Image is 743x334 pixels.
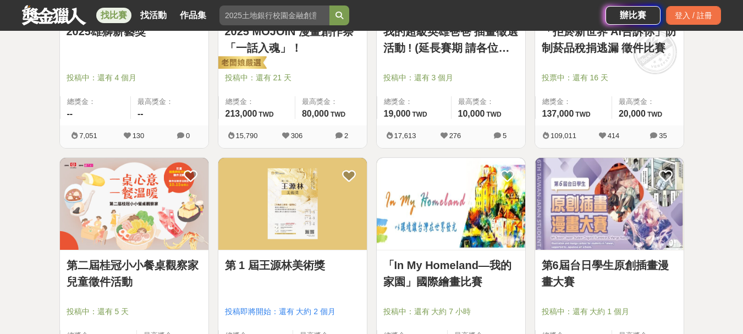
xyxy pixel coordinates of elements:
img: Cover Image [218,158,367,250]
span: 7,051 [79,132,97,140]
a: 辦比賽 [606,6,661,25]
input: 2025土地銀行校園金融創意挑戰賽：從你出發 開啟智慧金融新頁 [219,6,329,25]
img: 老闆娘嚴選 [216,56,267,71]
span: 投稿中：還有 21 天 [225,72,360,84]
span: 投稿中：還有 大約 7 小時 [383,306,519,317]
a: 找比賽 [96,8,131,23]
span: 0 [186,132,190,140]
a: 第二屆桂冠小小餐桌觀察家兒童徵件活動 [67,257,202,290]
a: 2025雄獅薪藝獎 [67,23,202,40]
span: 投稿即將開始：還有 大約 2 個月 [225,306,360,317]
span: 15,790 [236,132,258,140]
a: 「In My Homeland—我的家園」國際繪畫比賽 [383,257,519,290]
span: 137,000 [542,109,574,118]
span: 10,000 [458,109,485,118]
span: 130 [133,132,145,140]
span: 最高獎金： [619,96,677,107]
span: 最高獎金： [302,96,360,107]
span: 最高獎金： [137,96,202,107]
span: 17,613 [394,132,416,140]
span: -- [67,109,73,118]
a: 第 1 屆王源林美術獎 [225,257,360,273]
span: 總獎金： [225,96,288,107]
span: 213,000 [225,109,257,118]
span: TWD [258,111,273,118]
div: 登入 / 註冊 [666,6,721,25]
span: 最高獎金： [458,96,519,107]
a: 我的超級英雄爸爸 插畫徵選活動 ! (延長賽期 請各位踴躍參與) [383,23,519,56]
span: 投稿中：還有 4 個月 [67,72,202,84]
span: 19,000 [384,109,411,118]
span: 276 [449,132,461,140]
span: 總獎金： [542,96,605,107]
a: 找活動 [136,8,171,23]
span: 109,011 [551,132,576,140]
span: 306 [291,132,303,140]
span: TWD [575,111,590,118]
span: 投稿中：還有 3 個月 [383,72,519,84]
span: 總獎金： [67,96,124,107]
span: 20,000 [619,109,646,118]
img: Cover Image [535,158,684,250]
span: TWD [486,111,501,118]
span: 5 [503,132,507,140]
img: Cover Image [60,158,208,250]
span: 2 [344,132,348,140]
img: Cover Image [377,158,525,250]
span: 414 [608,132,620,140]
a: 第6屆台日學生原創插畫漫畫大賽 [542,257,677,290]
span: 35 [659,132,667,140]
span: TWD [412,111,427,118]
span: 投稿中：還有 大約 1 個月 [542,306,677,317]
span: -- [137,109,144,118]
span: 投票中：還有 16 天 [542,72,677,84]
a: 作品集 [175,8,211,23]
span: 總獎金： [384,96,444,107]
span: 投稿中：還有 5 天 [67,306,202,317]
span: 80,000 [302,109,329,118]
span: TWD [331,111,345,118]
span: TWD [647,111,662,118]
a: 2025 MOJOIN 漫畫創作祭「一話入魂」！ [225,23,360,56]
a: 「拒菸新世界 AI告訴你」防制菸品稅捐逃漏 徵件比賽 [542,23,677,56]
